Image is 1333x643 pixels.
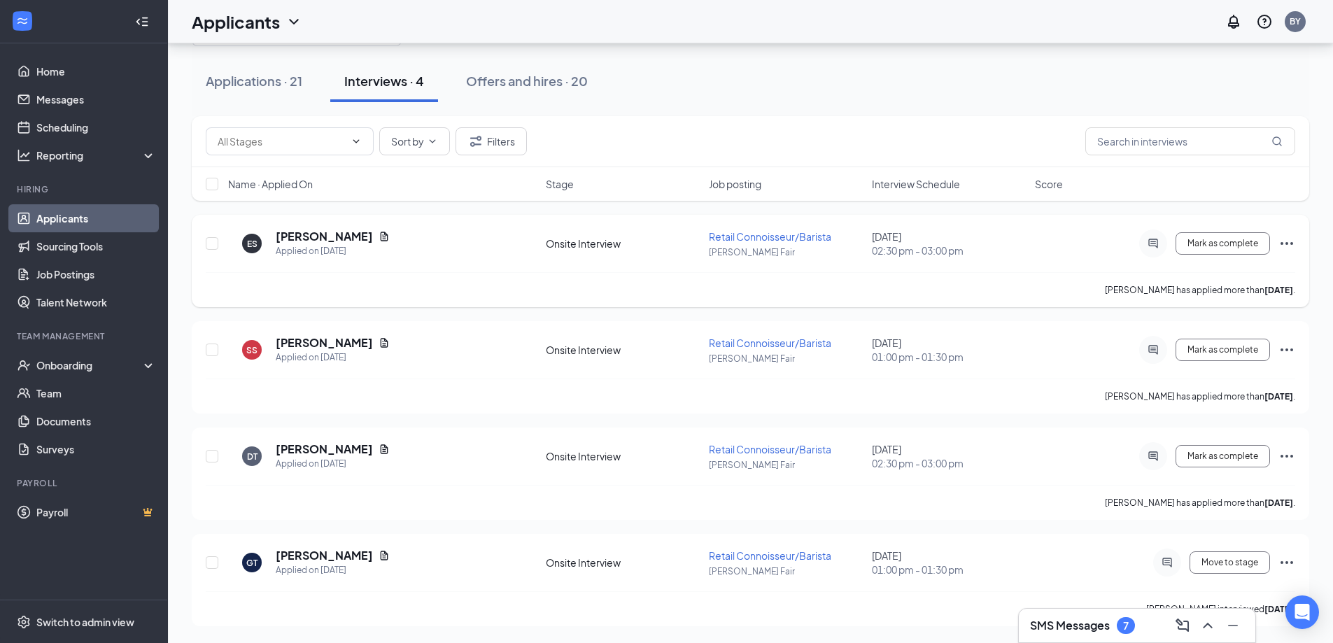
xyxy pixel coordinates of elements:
div: Onsite Interview [546,236,700,250]
b: [DATE] [1264,391,1293,402]
span: Retail Connoisseur/Barista [709,549,831,562]
button: Mark as complete [1176,232,1270,255]
span: 02:30 pm - 03:00 pm [872,243,1027,257]
svg: ChevronDown [427,136,438,147]
svg: ActiveChat [1145,238,1162,249]
p: [PERSON_NAME] interviewed . [1146,603,1295,615]
svg: Notifications [1225,13,1242,30]
svg: ChevronDown [285,13,302,30]
div: Switch to admin view [36,615,134,629]
span: Sort by [391,136,424,146]
svg: ChevronDown [351,136,362,147]
span: Interview Schedule [872,177,960,191]
svg: Document [379,444,390,455]
svg: Minimize [1225,617,1241,634]
p: [PERSON_NAME] Fair [709,459,863,471]
span: 01:00 pm - 01:30 pm [872,563,1027,577]
p: [PERSON_NAME] has applied more than . [1105,390,1295,402]
div: Onsite Interview [546,556,700,570]
svg: Analysis [17,148,31,162]
div: SS [246,344,258,356]
div: [DATE] [872,336,1027,364]
p: [PERSON_NAME] Fair [709,353,863,365]
span: 02:30 pm - 03:00 pm [872,456,1027,470]
div: [DATE] [872,549,1027,577]
div: Open Intercom Messenger [1285,595,1319,629]
b: [DATE] [1264,285,1293,295]
div: Applied on [DATE] [276,244,390,258]
svg: MagnifyingGlass [1271,136,1283,147]
p: [PERSON_NAME] has applied more than . [1105,497,1295,509]
div: BY [1290,15,1301,27]
span: Move to stage [1201,558,1258,567]
svg: ActiveChat [1159,557,1176,568]
div: Onsite Interview [546,343,700,357]
h5: [PERSON_NAME] [276,229,373,244]
h5: [PERSON_NAME] [276,335,373,351]
button: Mark as complete [1176,339,1270,361]
b: [DATE] [1264,497,1293,508]
span: Retail Connoisseur/Barista [709,443,831,455]
span: Mark as complete [1187,345,1258,355]
p: [PERSON_NAME] Fair [709,565,863,577]
div: Offers and hires · 20 [466,72,588,90]
a: Talent Network [36,288,156,316]
a: Documents [36,407,156,435]
a: Applicants [36,204,156,232]
button: ComposeMessage [1171,614,1194,637]
svg: Document [379,337,390,348]
div: GT [246,557,258,569]
button: Sort byChevronDown [379,127,450,155]
div: Payroll [17,477,153,489]
svg: Document [379,231,390,242]
a: Team [36,379,156,407]
div: Applied on [DATE] [276,563,390,577]
a: Surveys [36,435,156,463]
a: PayrollCrown [36,498,156,526]
a: Job Postings [36,260,156,288]
b: [DATE] [1264,604,1293,614]
div: Hiring [17,183,153,195]
svg: UserCheck [17,358,31,372]
span: Mark as complete [1187,239,1258,248]
h3: SMS Messages [1030,618,1110,633]
button: ChevronUp [1197,614,1219,637]
svg: Ellipses [1278,341,1295,358]
div: ES [247,238,258,250]
svg: QuestionInfo [1256,13,1273,30]
span: Mark as complete [1187,451,1258,461]
svg: Ellipses [1278,554,1295,571]
h1: Applicants [192,10,280,34]
span: Score [1035,177,1063,191]
a: Scheduling [36,113,156,141]
div: Team Management [17,330,153,342]
span: 01:00 pm - 01:30 pm [872,350,1027,364]
span: Stage [546,177,574,191]
span: Retail Connoisseur/Barista [709,230,831,243]
button: Minimize [1222,614,1244,637]
div: DT [247,451,258,462]
svg: Collapse [135,15,149,29]
div: [DATE] [872,442,1027,470]
h5: [PERSON_NAME] [276,548,373,563]
div: [DATE] [872,229,1027,257]
svg: ComposeMessage [1174,617,1191,634]
div: Interviews · 4 [344,72,424,90]
div: Onboarding [36,358,144,372]
p: [PERSON_NAME] Fair [709,246,863,258]
svg: Ellipses [1278,235,1295,252]
input: Search in interviews [1085,127,1295,155]
h5: [PERSON_NAME] [276,441,373,457]
a: Sourcing Tools [36,232,156,260]
span: Job posting [709,177,761,191]
svg: Ellipses [1278,448,1295,465]
div: Onsite Interview [546,449,700,463]
svg: Filter [467,133,484,150]
button: Mark as complete [1176,445,1270,467]
p: [PERSON_NAME] has applied more than . [1105,284,1295,296]
span: Retail Connoisseur/Barista [709,337,831,349]
svg: Settings [17,615,31,629]
svg: ChevronUp [1199,617,1216,634]
svg: ActiveChat [1145,451,1162,462]
input: All Stages [218,134,345,149]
